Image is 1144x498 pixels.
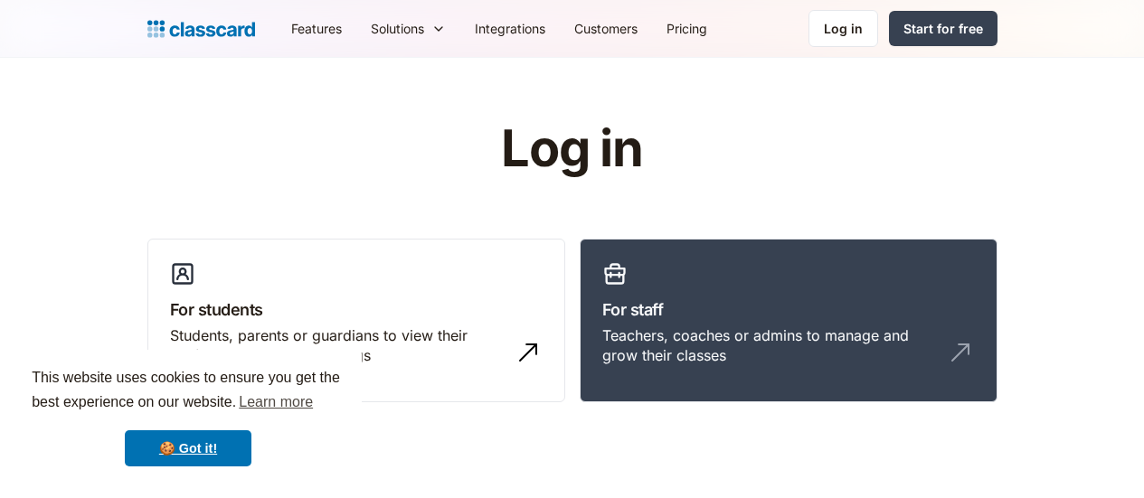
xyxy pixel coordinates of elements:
div: cookieconsent [14,350,362,484]
a: Start for free [889,11,997,46]
div: Solutions [371,19,424,38]
h3: For staff [602,297,975,322]
div: Start for free [903,19,983,38]
a: For studentsStudents, parents or guardians to view their profile and manage bookings [147,239,565,403]
h1: Log in [285,121,859,177]
span: This website uses cookies to ensure you get the best experience on our website. [32,367,345,416]
a: home [147,16,255,42]
div: Solutions [356,8,460,49]
div: Students, parents or guardians to view their profile and manage bookings [170,325,506,366]
a: dismiss cookie message [125,430,251,466]
a: learn more about cookies [236,389,316,416]
a: Log in [808,10,878,47]
h3: For students [170,297,543,322]
div: Log in [824,19,863,38]
a: Features [277,8,356,49]
div: Teachers, coaches or admins to manage and grow their classes [602,325,939,366]
a: Integrations [460,8,560,49]
a: Customers [560,8,652,49]
a: Pricing [652,8,722,49]
a: For staffTeachers, coaches or admins to manage and grow their classes [580,239,997,403]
